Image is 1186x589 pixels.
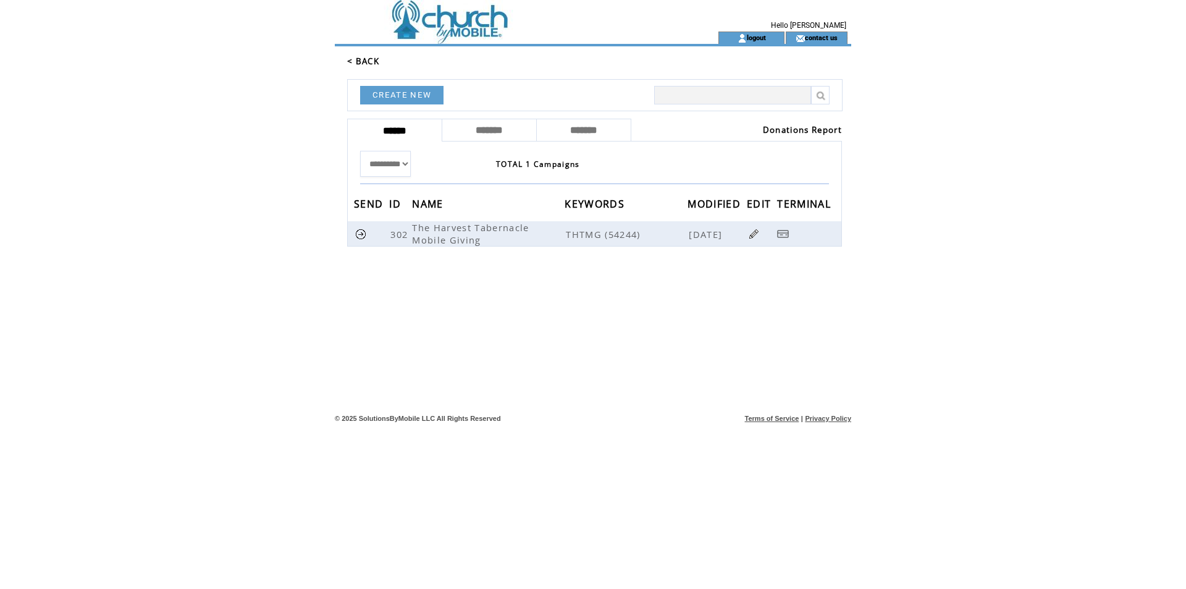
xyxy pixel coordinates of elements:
[390,228,411,240] span: 302
[412,221,529,246] span: The Harvest Tabernacle Mobile Giving
[389,200,404,207] a: ID
[805,415,851,422] a: Privacy Policy
[738,33,747,43] img: account_icon.gif
[747,194,774,217] span: EDIT
[777,194,834,217] span: TERMINAL
[688,194,744,217] span: MODIFIED
[347,56,379,67] a: < BACK
[796,33,805,43] img: contact_us_icon.gif
[771,21,846,30] span: Hello [PERSON_NAME]
[688,200,744,207] a: MODIFIED
[745,415,799,422] a: Terms of Service
[565,194,628,217] span: KEYWORDS
[565,200,628,207] a: KEYWORDS
[389,194,404,217] span: ID
[763,124,842,135] a: Donations Report
[354,194,386,217] span: SEND
[566,228,686,240] span: THTMG (54244)
[335,415,501,422] span: © 2025 SolutionsByMobile LLC All Rights Reserved
[496,159,580,169] span: TOTAL 1 Campaigns
[360,86,444,104] a: CREATE NEW
[412,200,446,207] a: NAME
[412,194,446,217] span: NAME
[805,33,838,41] a: contact us
[801,415,803,422] span: |
[689,228,725,240] span: [DATE]
[747,33,766,41] a: logout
